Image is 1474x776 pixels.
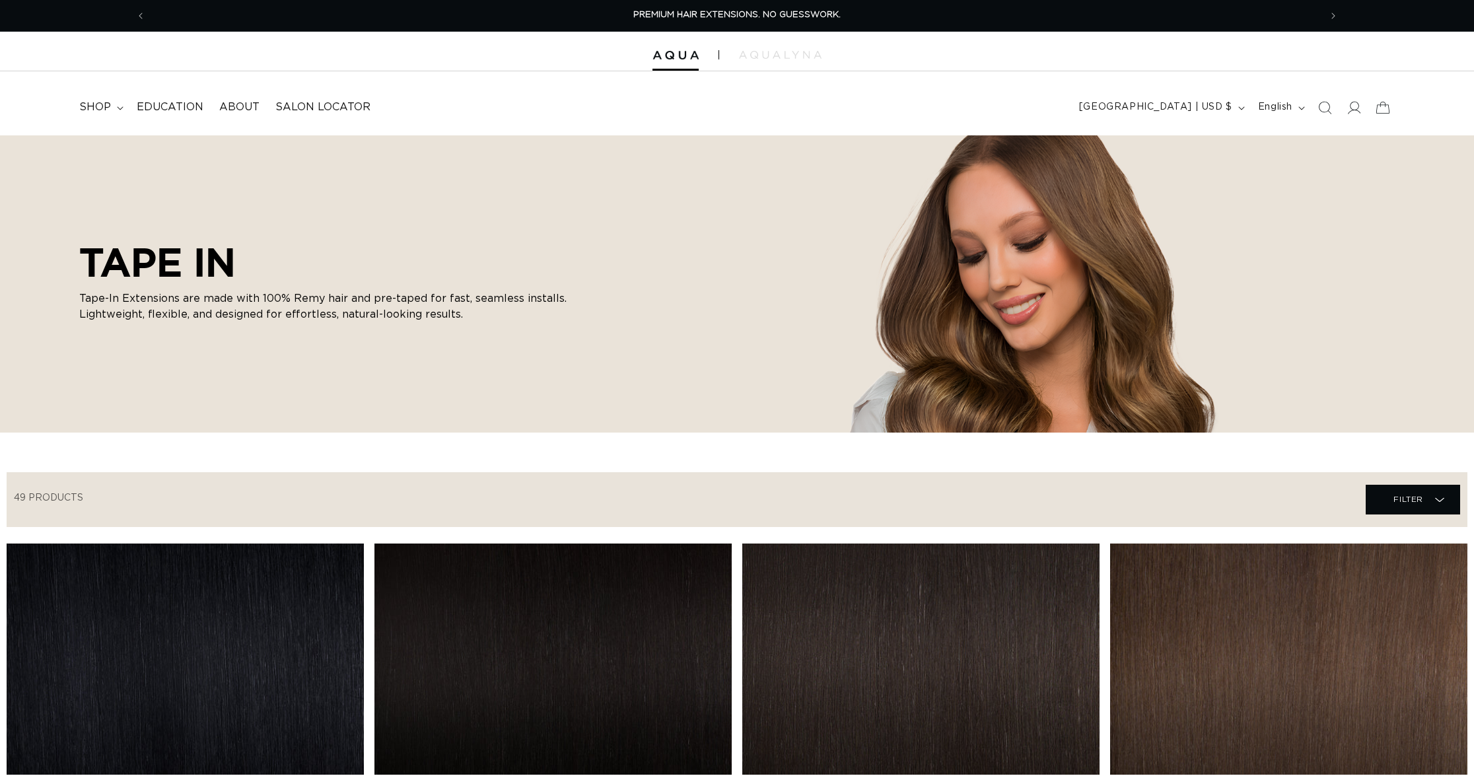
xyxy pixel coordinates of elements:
summary: shop [71,92,129,122]
span: PREMIUM HAIR EXTENSIONS. NO GUESSWORK. [633,11,841,19]
button: Previous announcement [126,3,155,28]
img: aqualyna.com [739,51,822,59]
summary: Filter [1366,485,1460,514]
p: Tape-In Extensions are made with 100% Remy hair and pre-taped for fast, seamless installs. Lightw... [79,291,581,322]
span: Education [137,100,203,114]
a: About [211,92,267,122]
button: [GEOGRAPHIC_DATA] | USD $ [1071,95,1250,120]
summary: Search [1310,93,1339,122]
span: [GEOGRAPHIC_DATA] | USD $ [1079,100,1232,114]
button: English [1250,95,1310,120]
span: About [219,100,260,114]
span: Filter [1393,487,1423,512]
span: Salon Locator [275,100,370,114]
a: Salon Locator [267,92,378,122]
h2: TAPE IN [79,239,581,285]
span: English [1258,100,1292,114]
span: 49 products [14,493,83,503]
button: Next announcement [1319,3,1348,28]
img: Aqua Hair Extensions [652,51,699,60]
a: Education [129,92,211,122]
span: shop [79,100,111,114]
